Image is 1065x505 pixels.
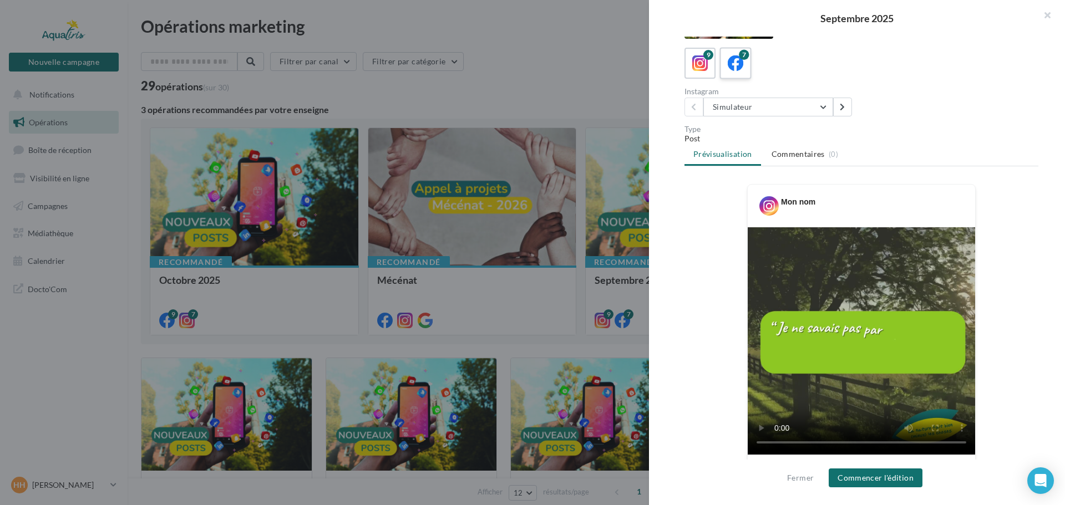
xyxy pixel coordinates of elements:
div: Mon nom [781,196,815,207]
button: Commencer l'édition [829,468,922,487]
div: 7 [739,50,749,60]
div: Open Intercom Messenger [1027,467,1054,494]
span: (0) [829,150,838,159]
div: Septembre 2025 [667,13,1047,23]
div: Type [684,125,1038,133]
div: Post [684,133,1038,144]
button: Simulateur [703,98,833,116]
div: Instagram [684,88,857,95]
button: Fermer [783,471,818,484]
span: Commentaires [772,149,825,160]
div: 9 [703,50,713,60]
